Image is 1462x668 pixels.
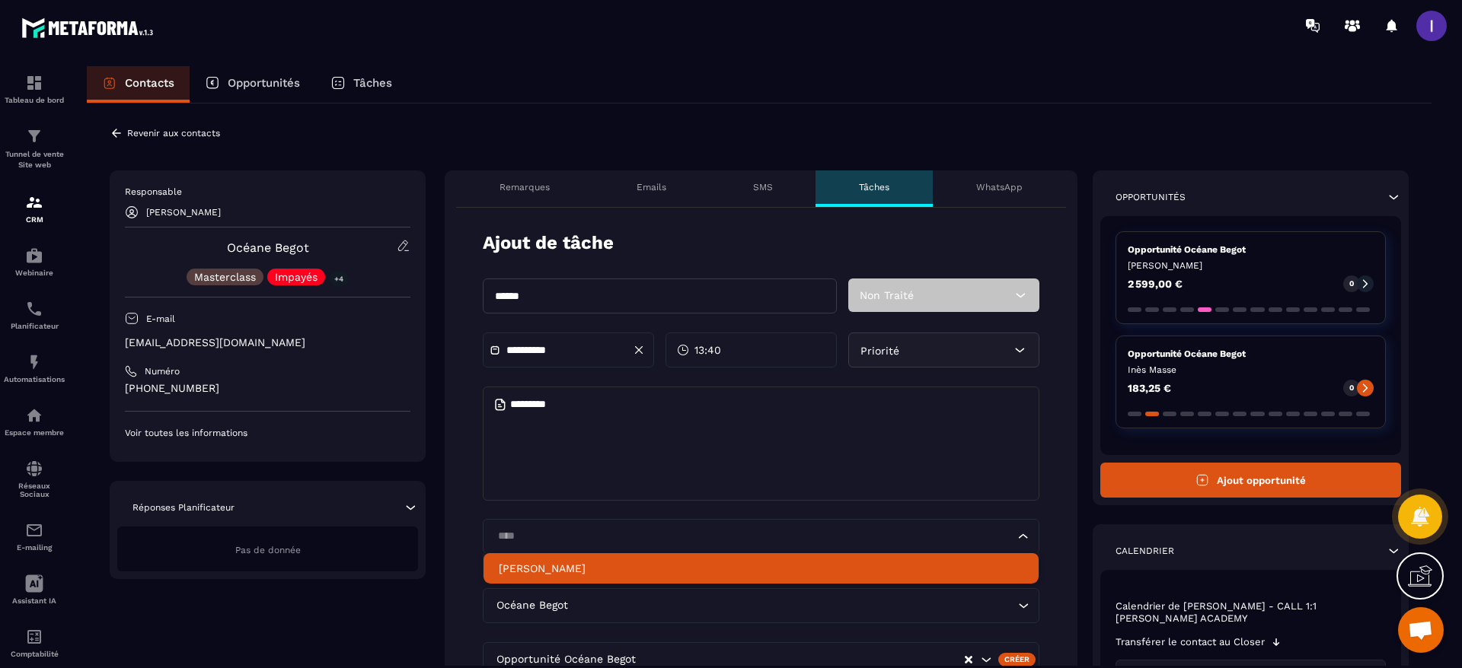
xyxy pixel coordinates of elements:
a: Océane Begot [227,240,309,255]
p: 2 599,00 € [1128,278,1183,289]
p: WhatsApp [976,181,1023,193]
p: Opportunités [1116,191,1186,203]
p: [PERSON_NAME] [146,207,221,218]
img: automations [25,247,43,265]
p: E-mail [146,313,175,325]
p: 0 [1349,383,1354,393]
p: [EMAIL_ADDRESS][DOMAIN_NAME] [125,336,410,350]
span: Pas de donnée [235,545,301,555]
p: Revenir aux contacts [127,128,220,138]
a: automationsautomationsEspace membre [4,395,65,448]
p: Espace membre [4,428,65,437]
span: Non Traité [860,289,914,301]
div: Search for option [483,519,1039,554]
p: Emails [637,181,666,193]
p: Calendrier de [PERSON_NAME] - CALL 1:1 [PERSON_NAME] ACADEMY [1116,600,1386,625]
p: Tâches [859,181,889,193]
p: Marjorie Falempin [499,561,1023,576]
p: Opportunité Océane Begot [1128,348,1374,360]
span: Océane Begot [493,597,571,614]
input: Search for option [639,651,963,668]
p: Contacts [125,76,174,90]
p: Réseaux Sociaux [4,482,65,498]
p: Automatisations [4,375,65,383]
p: Ajout de tâche [483,231,614,256]
input: Search for option [493,528,1014,545]
p: Opportunité Océane Begot [1128,243,1374,256]
input: Search for option [571,597,1014,614]
p: Réponses Planificateur [132,501,235,514]
p: Transférer le contact au Closer [1116,636,1265,648]
img: email [25,521,43,539]
a: automationsautomationsAutomatisations [4,342,65,395]
p: Masterclass [194,272,256,282]
p: Opportunités [228,76,300,90]
p: Numéro [145,365,180,377]
div: Créer [998,653,1036,666]
p: Impayés [275,272,318,282]
img: automations [25,406,43,425]
img: formation [25,74,43,92]
img: formation [25,193,43,212]
p: Inès Masse [1128,364,1374,376]
span: Priorité [860,345,899,357]
a: schedulerschedulerPlanificateur [4,288,65,342]
p: Tâches [353,76,392,90]
span: Opportunité Océane Begot [493,651,639,668]
a: formationformationTunnel de vente Site web [4,116,65,182]
p: [PERSON_NAME] [1128,259,1374,272]
button: Clear Selected [965,654,972,666]
a: automationsautomationsWebinaire [4,235,65,288]
div: Search for option [483,588,1039,623]
a: Contacts [87,66,190,103]
p: Tunnel de vente Site web [4,149,65,170]
button: Ajout opportunité [1100,463,1401,498]
img: automations [25,353,43,371]
a: emailemailE-mailing [4,510,65,563]
p: Comptabilité [4,650,65,658]
img: formation [25,127,43,145]
p: Calendrier [1116,545,1174,557]
a: Opportunités [190,66,315,103]
a: formationformationTableau de bord [4,62,65,116]
p: CRM [4,215,65,224]
p: Assistant IA [4,596,65,605]
p: 183,25 € [1128,383,1171,393]
p: Planificateur [4,322,65,330]
p: [PHONE_NUMBER] [125,381,410,396]
p: E-mailing [4,543,65,552]
a: Tâches [315,66,407,103]
div: Ouvrir le chat [1398,607,1444,653]
p: Webinaire [4,269,65,277]
a: Assistant IA [4,563,65,616]
p: Tableau de bord [4,96,65,104]
p: 0 [1349,278,1354,289]
p: Voir toutes les informations [125,427,410,439]
p: Responsable [125,186,410,198]
img: accountant [25,628,43,646]
img: scheduler [25,300,43,318]
p: SMS [753,181,773,193]
img: logo [21,14,158,42]
p: +4 [329,271,349,287]
a: formationformationCRM [4,182,65,235]
span: 13:40 [694,342,721,358]
p: Remarques [500,181,550,193]
a: social-networksocial-networkRéseaux Sociaux [4,448,65,510]
img: social-network [25,460,43,478]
